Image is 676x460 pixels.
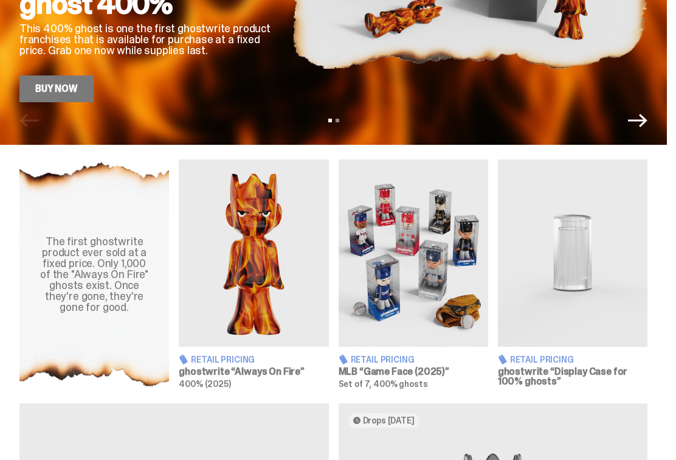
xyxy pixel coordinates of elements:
span: Set of 7, 400% ghosts [339,378,428,389]
span: Retail Pricing [351,355,415,364]
span: Retail Pricing [191,355,255,364]
img: Display Case for 100% ghosts [498,159,647,347]
h3: MLB “Game Face (2025)” [339,367,488,377]
button: View slide 1 [328,119,332,122]
a: Buy Now [19,75,94,102]
button: View slide 2 [336,119,339,122]
a: Display Case for 100% ghosts Retail Pricing [498,159,647,389]
h3: ghostwrite “Display Case for 100% ghosts” [498,367,647,386]
p: This 400% ghost is one the first ghostwrite product franchises that is available for purchase at ... [19,23,273,56]
h3: ghostwrite “Always On Fire” [179,367,328,377]
img: Always On Fire [179,159,328,347]
button: Next [628,111,647,130]
span: Drops [DATE] [363,416,415,425]
a: Always On Fire Retail Pricing [179,159,328,389]
span: Retail Pricing [510,355,574,364]
a: Game Face (2025) Retail Pricing [339,159,488,389]
span: 400% (2025) [179,378,230,389]
img: Game Face (2025) [339,159,488,347]
div: The first ghostwrite product ever sold at a fixed price. Only 1,000 of the "Always On Fire" ghost... [34,236,154,313]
